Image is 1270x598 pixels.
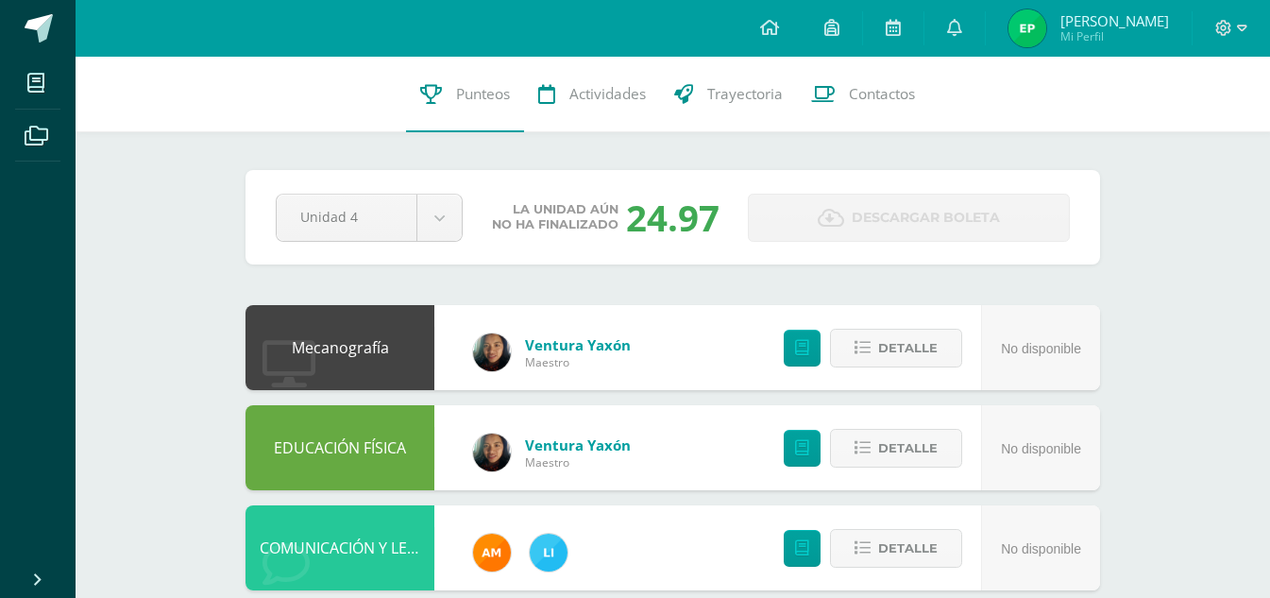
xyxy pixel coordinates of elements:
span: Punteos [456,84,510,104]
span: Detalle [878,531,938,566]
span: Detalle [878,331,938,366]
a: Unidad 4 [277,195,462,241]
div: EDUCACIÓN FÍSICA [246,405,434,490]
a: Contactos [797,57,929,132]
span: Contactos [849,84,915,104]
span: Maestro [525,354,631,370]
span: Maestro [525,454,631,470]
a: Punteos [406,57,524,132]
div: 24.97 [626,193,720,242]
div: Mecanografía [246,305,434,390]
span: Descargar boleta [852,195,1000,241]
a: Actividades [524,57,660,132]
img: 8175af1d143b9940f41fde7902e8cac3.png [473,333,511,371]
a: Ventura Yaxón [525,436,631,454]
span: [PERSON_NAME] [1060,11,1169,30]
span: Mi Perfil [1060,28,1169,44]
img: 8175af1d143b9940f41fde7902e8cac3.png [473,434,511,471]
span: Actividades [569,84,646,104]
span: No disponible [1001,341,1081,356]
img: 27d1f5085982c2e99c83fb29c656b88a.png [473,534,511,572]
a: Ventura Yaxón [525,335,631,354]
span: Detalle [878,431,938,466]
button: Detalle [830,529,962,568]
img: 82db8514da6684604140fa9c57ab291b.png [530,534,567,572]
span: Trayectoria [707,84,783,104]
span: No disponible [1001,441,1081,456]
button: Detalle [830,329,962,367]
img: 73dd41d1e11c718feaeb42a936638d43.png [1008,9,1046,47]
span: Unidad 4 [300,195,393,239]
span: La unidad aún no ha finalizado [492,202,618,232]
button: Detalle [830,429,962,468]
a: Trayectoria [660,57,797,132]
span: No disponible [1001,541,1081,556]
div: COMUNICACIÓN Y LENGUAJE, IDIOMA EXTRANJERO [246,505,434,590]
